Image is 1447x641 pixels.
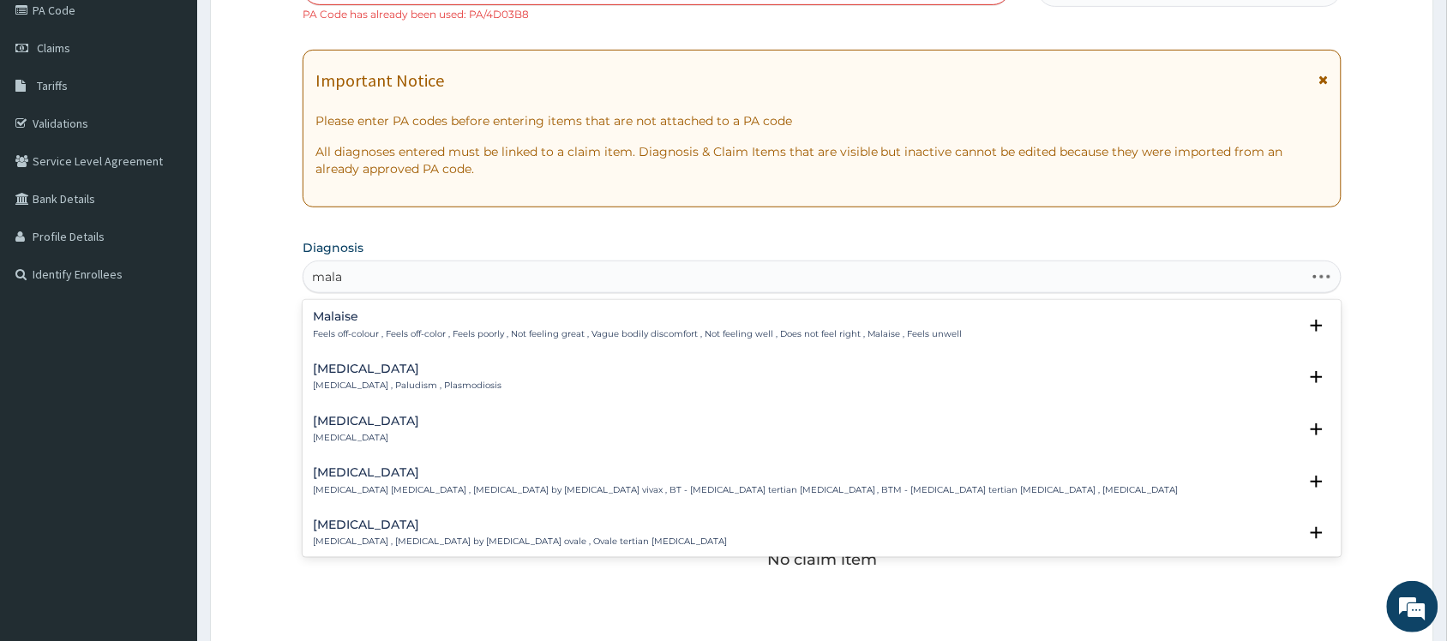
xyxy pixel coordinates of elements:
div: Minimize live chat window [281,9,322,50]
h4: [MEDICAL_DATA] [313,362,501,375]
p: [MEDICAL_DATA] , Paludism , Plasmodiosis [313,380,501,392]
i: open select status [1306,471,1327,492]
div: Chat with us now [89,96,288,118]
img: d_794563401_company_1708531726252_794563401 [32,86,69,129]
p: No claim item [767,551,877,568]
p: [MEDICAL_DATA] [MEDICAL_DATA] , [MEDICAL_DATA] by [MEDICAL_DATA] vivax , BT - [MEDICAL_DATA] tert... [313,484,1179,496]
i: open select status [1306,367,1327,387]
textarea: Type your message and hit 'Enter' [9,445,327,505]
span: Claims [37,40,70,56]
p: Please enter PA codes before entering items that are not attached to a PA code [315,112,1329,129]
h4: [MEDICAL_DATA] [313,415,419,428]
h4: Malaise [313,310,963,323]
small: PA Code has already been used: PA/4D03B8 [303,8,529,21]
p: [MEDICAL_DATA] , [MEDICAL_DATA] by [MEDICAL_DATA] ovale , Ovale tertian [MEDICAL_DATA] [313,536,727,548]
label: Diagnosis [303,239,363,256]
span: We're online! [99,204,237,377]
i: open select status [1306,523,1327,543]
h4: [MEDICAL_DATA] [313,466,1179,479]
h4: [MEDICAL_DATA] [313,518,727,531]
h1: Important Notice [315,71,444,90]
i: open select status [1306,315,1327,336]
span: Tariffs [37,78,68,93]
i: open select status [1306,419,1327,440]
p: All diagnoses entered must be linked to a claim item. Diagnosis & Claim Items that are visible bu... [315,143,1329,177]
p: Feels off-colour , Feels off-color , Feels poorly , Not feeling great , Vague bodily discomfort ,... [313,328,963,340]
p: [MEDICAL_DATA] [313,432,419,444]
